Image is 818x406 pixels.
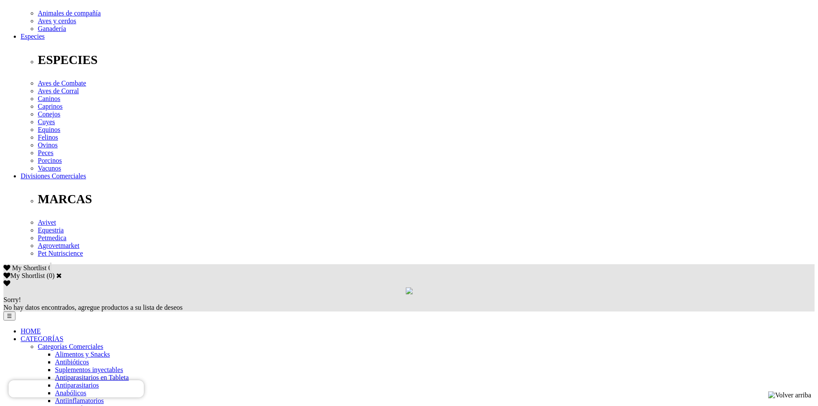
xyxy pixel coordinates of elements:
[49,272,52,279] label: 0
[9,380,144,397] iframe: Brevo live chat
[38,157,62,164] a: Porcinos
[55,358,89,366] a: Antibióticos
[21,172,86,180] a: Divisiones Comerciales
[38,53,815,67] p: ESPECIES
[38,250,83,257] a: Pet Nutriscience
[38,141,58,149] a: Ovinos
[55,351,110,358] a: Alimentos y Snacks
[38,149,53,156] a: Peces
[38,110,60,118] a: Conejos
[38,95,60,102] a: Caninos
[38,226,64,234] a: Equestria
[38,9,101,17] a: Animales de compañía
[406,287,413,294] img: loading.gif
[38,79,86,87] a: Aves de Combate
[38,25,66,32] a: Ganadería
[48,264,52,272] span: 0
[38,17,76,24] a: Aves y cerdos
[3,296,21,303] span: Sorry!
[38,126,60,133] a: Equinos
[55,374,129,381] a: Antiparasitarios en Tableta
[38,103,63,110] a: Caprinos
[38,192,815,206] p: MARCAS
[56,272,62,279] a: Cerrar
[46,272,55,279] span: ( )
[55,366,123,373] a: Suplementos inyectables
[38,242,79,249] a: Agrovetmarket
[3,311,15,321] button: ☰
[768,391,811,399] img: Volver arriba
[38,134,58,141] a: Felinos
[55,397,104,404] a: Antiinflamatorios
[38,165,61,172] a: Vacunos
[38,234,67,241] a: Petmedica
[3,272,45,279] label: My Shortlist
[12,264,46,272] span: My Shortlist
[3,296,815,311] div: No hay datos encontrados, agregue productos a su lista de deseos
[38,343,103,350] a: Categorías Comerciales
[38,219,56,226] a: Avivet
[38,87,79,95] a: Aves de Corral
[38,118,55,125] a: Cuyes
[21,327,41,335] a: HOME
[21,33,45,40] a: Especies
[21,335,64,342] a: CATEGORÍAS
